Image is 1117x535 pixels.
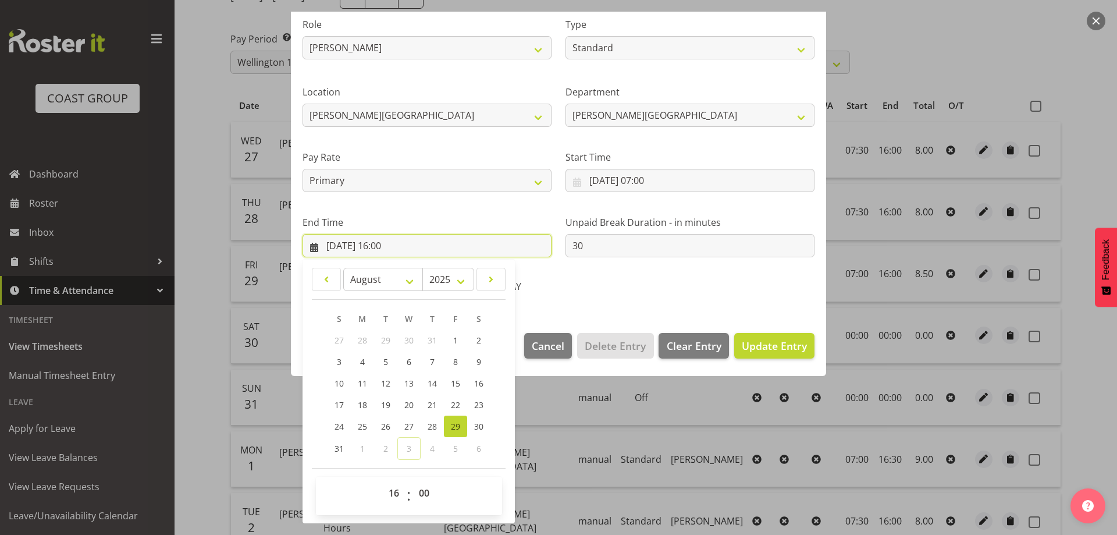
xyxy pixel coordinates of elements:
[467,351,490,373] a: 9
[453,356,458,367] span: 8
[565,215,814,229] label: Unpaid Break Duration - in minutes
[404,378,414,389] span: 13
[404,421,414,432] span: 27
[397,416,421,437] a: 27
[453,313,457,324] span: F
[303,17,552,31] label: Role
[430,313,435,324] span: T
[328,437,351,460] a: 31
[335,443,344,454] span: 31
[360,443,365,454] span: 1
[1082,500,1094,512] img: help-xxl-2.png
[451,378,460,389] span: 15
[476,356,481,367] span: 9
[659,333,728,359] button: Clear Entry
[337,313,341,324] span: S
[451,399,460,410] span: 22
[476,313,481,324] span: S
[474,378,483,389] span: 16
[360,356,365,367] span: 4
[381,335,390,346] span: 29
[577,333,653,359] button: Delete Entry
[1095,228,1117,307] button: Feedback - Show survey
[444,329,467,351] a: 1
[428,421,437,432] span: 28
[397,351,421,373] a: 6
[358,421,367,432] span: 25
[453,443,458,454] span: 5
[383,313,388,324] span: T
[444,351,467,373] a: 8
[467,416,490,437] a: 30
[405,313,412,324] span: W
[474,399,483,410] span: 23
[374,351,397,373] a: 5
[467,394,490,416] a: 23
[1101,239,1111,280] span: Feedback
[328,351,351,373] a: 3
[335,421,344,432] span: 24
[397,373,421,394] a: 13
[358,378,367,389] span: 11
[444,394,467,416] a: 22
[476,335,481,346] span: 2
[381,399,390,410] span: 19
[404,399,414,410] span: 20
[407,356,411,367] span: 6
[742,339,807,353] span: Update Entry
[351,373,374,394] a: 11
[303,150,552,164] label: Pay Rate
[358,313,366,324] span: M
[421,373,444,394] a: 14
[381,378,390,389] span: 12
[430,356,435,367] span: 7
[374,416,397,437] a: 26
[303,85,552,99] label: Location
[667,338,721,353] span: Clear Entry
[335,378,344,389] span: 10
[328,373,351,394] a: 10
[467,373,490,394] a: 16
[351,394,374,416] a: 18
[453,335,458,346] span: 1
[585,338,646,353] span: Delete Entry
[335,335,344,346] span: 27
[451,421,460,432] span: 29
[734,333,814,359] button: Update Entry
[407,481,411,511] span: :
[532,338,564,353] span: Cancel
[337,356,341,367] span: 3
[303,215,552,229] label: End Time
[381,421,390,432] span: 26
[383,356,388,367] span: 5
[565,85,814,99] label: Department
[444,416,467,437] a: 29
[565,17,814,31] label: Type
[428,378,437,389] span: 14
[428,335,437,346] span: 31
[474,421,483,432] span: 30
[565,150,814,164] label: Start Time
[524,333,572,359] button: Cancel
[404,335,414,346] span: 30
[444,373,467,394] a: 15
[430,443,435,454] span: 4
[476,443,481,454] span: 6
[303,234,552,257] input: Click to select...
[421,351,444,373] a: 7
[351,416,374,437] a: 25
[328,416,351,437] a: 24
[421,394,444,416] a: 21
[565,169,814,192] input: Click to select...
[358,399,367,410] span: 18
[428,399,437,410] span: 21
[335,399,344,410] span: 17
[397,394,421,416] a: 20
[328,394,351,416] a: 17
[351,351,374,373] a: 4
[383,443,388,454] span: 2
[374,394,397,416] a: 19
[565,234,814,257] input: Unpaid Break Duration
[421,416,444,437] a: 28
[467,329,490,351] a: 2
